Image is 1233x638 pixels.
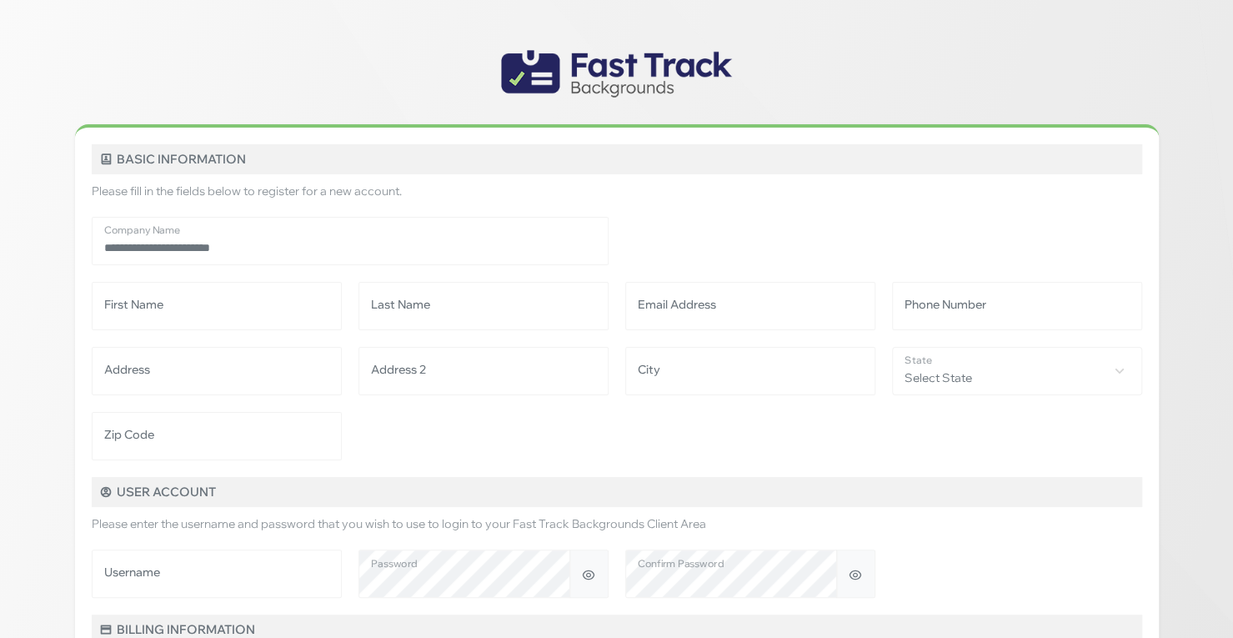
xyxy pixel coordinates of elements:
[92,515,1142,533] p: Please enter the username and password that you wish to use to login to your Fast Track Backgroun...
[893,348,1141,393] span: Select State
[92,477,1142,507] h5: User Account
[92,183,1142,200] p: Please fill in the fields below to register for a new account.
[92,144,1142,174] h5: Basic Information
[892,347,1142,395] span: Select State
